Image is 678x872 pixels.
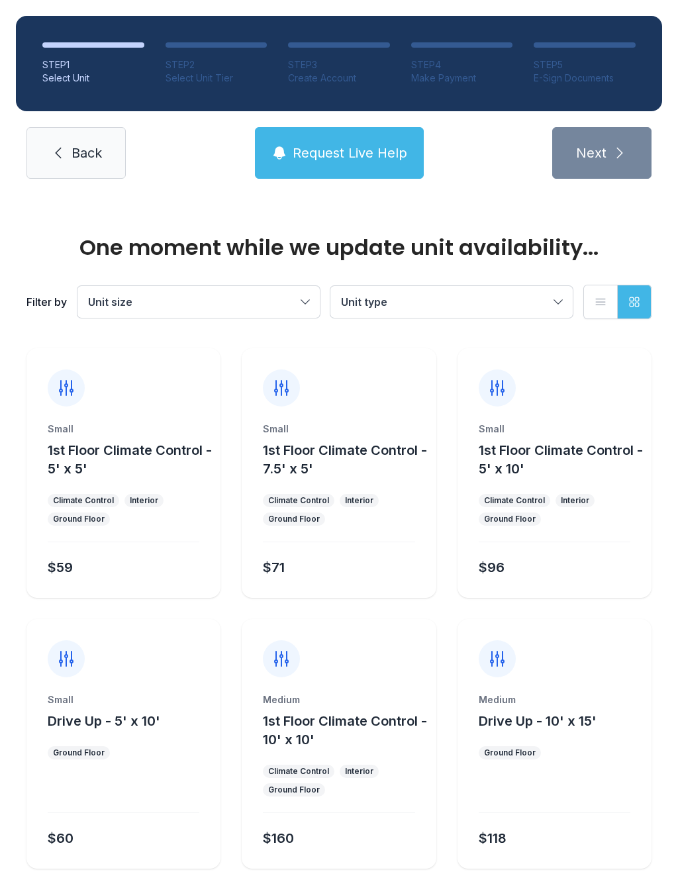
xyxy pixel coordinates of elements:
[479,422,630,436] div: Small
[72,144,102,162] span: Back
[263,442,427,477] span: 1st Floor Climate Control - 7.5' x 5'
[77,286,320,318] button: Unit size
[263,441,430,478] button: 1st Floor Climate Control - 7.5' x 5'
[479,558,505,577] div: $96
[166,72,267,85] div: Select Unit Tier
[576,144,606,162] span: Next
[48,693,199,706] div: Small
[534,58,636,72] div: STEP 5
[48,441,215,478] button: 1st Floor Climate Control - 5' x 5'
[263,713,427,748] span: 1st Floor Climate Control - 10' x 10'
[88,295,132,309] span: Unit size
[411,58,513,72] div: STEP 4
[166,58,267,72] div: STEP 2
[263,712,430,749] button: 1st Floor Climate Control - 10' x 10'
[484,748,536,758] div: Ground Floor
[263,422,414,436] div: Small
[479,441,646,478] button: 1st Floor Climate Control - 5' x 10'
[26,237,652,258] div: One moment while we update unit availability...
[42,72,144,85] div: Select Unit
[479,829,507,848] div: $118
[268,495,329,506] div: Climate Control
[263,829,294,848] div: $160
[268,785,320,795] div: Ground Floor
[48,713,160,729] span: Drive Up - 5' x 10'
[263,558,285,577] div: $71
[479,442,643,477] span: 1st Floor Climate Control - 5' x 10'
[484,514,536,524] div: Ground Floor
[479,693,630,706] div: Medium
[288,58,390,72] div: STEP 3
[268,514,320,524] div: Ground Floor
[293,144,407,162] span: Request Live Help
[263,693,414,706] div: Medium
[345,766,373,777] div: Interior
[345,495,373,506] div: Interior
[48,829,73,848] div: $60
[268,766,329,777] div: Climate Control
[561,495,589,506] div: Interior
[330,286,573,318] button: Unit type
[53,748,105,758] div: Ground Floor
[411,72,513,85] div: Make Payment
[48,712,160,730] button: Drive Up - 5' x 10'
[130,495,158,506] div: Interior
[26,294,67,310] div: Filter by
[534,72,636,85] div: E-Sign Documents
[484,495,545,506] div: Climate Control
[48,442,212,477] span: 1st Floor Climate Control - 5' x 5'
[479,713,597,729] span: Drive Up - 10' x 15'
[42,58,144,72] div: STEP 1
[48,422,199,436] div: Small
[288,72,390,85] div: Create Account
[53,514,105,524] div: Ground Floor
[479,712,597,730] button: Drive Up - 10' x 15'
[341,295,387,309] span: Unit type
[48,558,73,577] div: $59
[53,495,114,506] div: Climate Control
